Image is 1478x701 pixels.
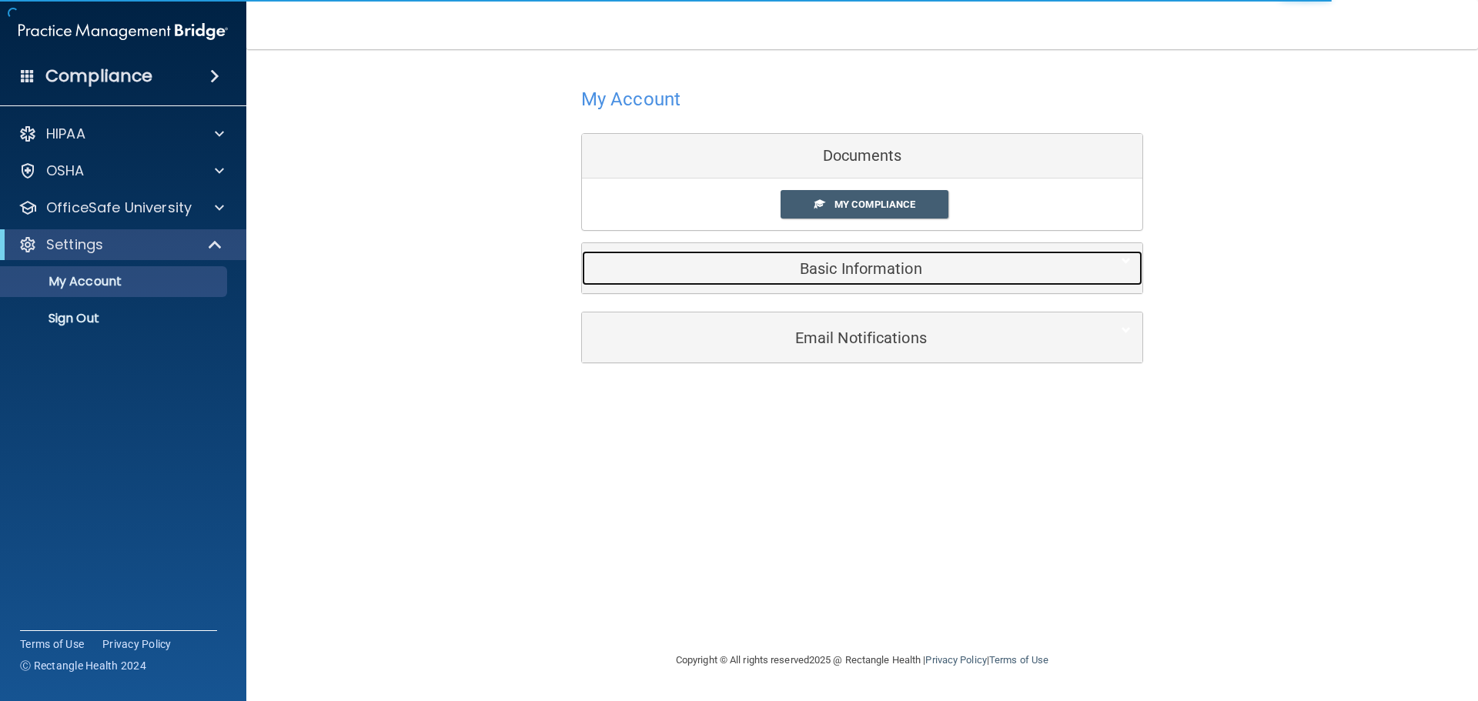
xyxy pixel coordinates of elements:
a: OSHA [18,162,224,180]
a: Privacy Policy [925,654,986,666]
span: My Compliance [834,199,915,210]
h5: Email Notifications [594,329,1084,346]
a: Basic Information [594,251,1131,285]
div: Documents [582,134,1142,179]
a: Privacy Policy [102,636,172,652]
a: Settings [18,235,223,254]
p: My Account [10,274,220,289]
a: HIPAA [18,125,224,143]
p: Sign Out [10,311,220,326]
a: OfficeSafe University [18,199,224,217]
a: Email Notifications [594,320,1131,355]
div: Copyright © All rights reserved 2025 @ Rectangle Health | | [581,636,1143,685]
h5: Basic Information [594,260,1084,277]
p: OSHA [46,162,85,180]
h4: Compliance [45,65,152,87]
img: PMB logo [18,16,228,47]
span: Ⓒ Rectangle Health 2024 [20,658,146,673]
a: Terms of Use [20,636,84,652]
a: Terms of Use [989,654,1048,666]
p: OfficeSafe University [46,199,192,217]
p: HIPAA [46,125,85,143]
p: Settings [46,235,103,254]
h4: My Account [581,89,680,109]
